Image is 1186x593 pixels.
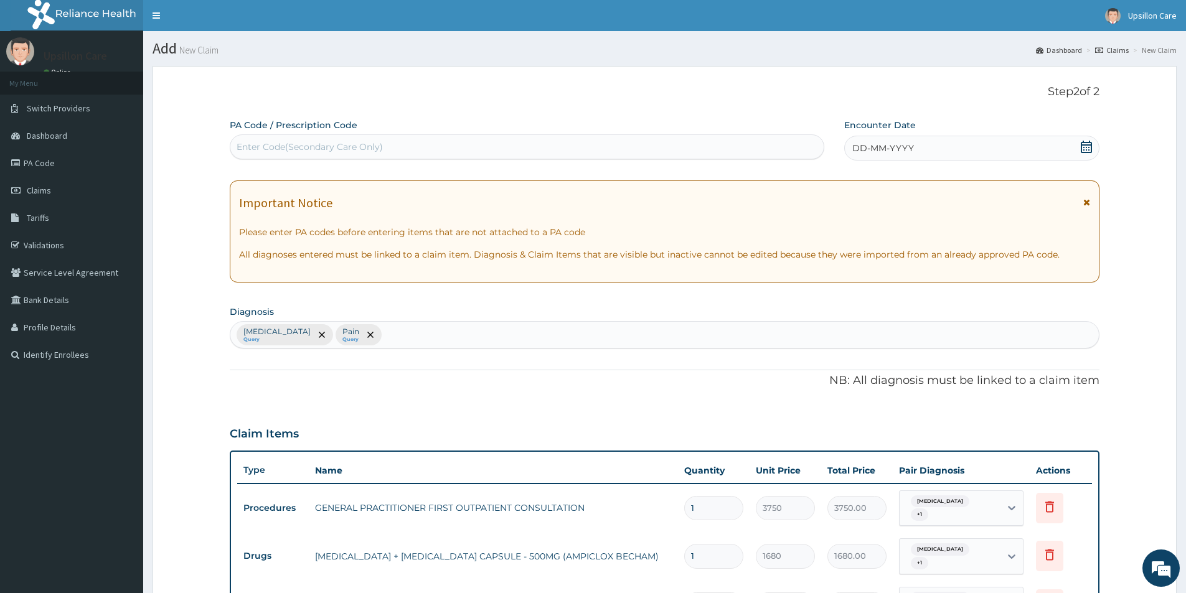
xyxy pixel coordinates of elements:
h1: Important Notice [239,196,332,210]
td: Procedures [237,497,309,520]
th: Unit Price [750,458,821,483]
small: Query [243,337,311,343]
small: Query [342,337,359,343]
h3: Claim Items [230,427,299,441]
a: Dashboard [1036,45,1082,55]
span: + 1 [911,557,928,569]
span: We're online! [72,157,172,282]
span: Upsillon Care [1128,10,1177,21]
span: remove selection option [365,329,376,340]
p: Please enter PA codes before entering items that are not attached to a PA code [239,226,1090,238]
th: Quantity [678,458,750,483]
span: [MEDICAL_DATA] [911,495,969,508]
span: DD-MM-YYYY [852,142,914,154]
div: Enter Code(Secondary Care Only) [237,141,383,153]
span: Switch Providers [27,103,90,114]
th: Name [309,458,678,483]
p: [MEDICAL_DATA] [243,327,311,337]
p: All diagnoses entered must be linked to a claim item. Diagnosis & Claim Items that are visible bu... [239,248,1090,261]
td: [MEDICAL_DATA] + [MEDICAL_DATA] CAPSULE - 500MG (AMPICLOX BECHAM) [309,544,678,569]
p: Step 2 of 2 [230,85,1099,99]
img: User Image [6,37,34,65]
a: Claims [1095,45,1129,55]
h1: Add [153,40,1177,57]
span: Tariffs [27,212,49,223]
small: New Claim [177,45,219,55]
p: NB: All diagnosis must be linked to a claim item [230,373,1099,389]
textarea: Type your message and hit 'Enter' [6,340,237,383]
th: Pair Diagnosis [893,458,1030,483]
li: New Claim [1130,45,1177,55]
p: Upsillon Care [44,50,107,62]
span: Dashboard [27,130,67,141]
div: Minimize live chat window [204,6,234,36]
th: Total Price [821,458,893,483]
span: [MEDICAL_DATA] [911,543,969,556]
img: d_794563401_company_1708531726252_794563401 [23,62,50,93]
label: PA Code / Prescription Code [230,119,357,131]
a: Online [44,68,73,77]
td: Drugs [237,544,309,567]
p: Pain [342,327,359,337]
label: Diagnosis [230,306,274,318]
span: Claims [27,185,51,196]
th: Actions [1030,458,1092,483]
div: Chat with us now [65,70,209,86]
th: Type [237,459,309,482]
td: GENERAL PRACTITIONER FIRST OUTPATIENT CONSULTATION [309,495,678,520]
label: Encounter Date [844,119,916,131]
span: + 1 [911,508,928,521]
img: User Image [1105,8,1121,24]
span: remove selection option [316,329,327,340]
